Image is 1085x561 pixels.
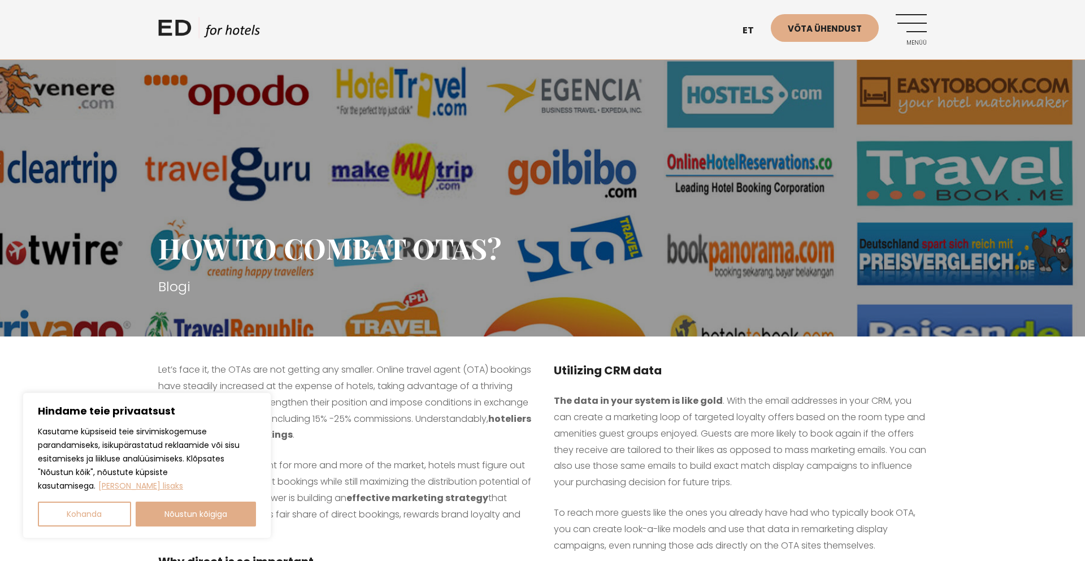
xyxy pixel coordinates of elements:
p: To reach more guests like the ones you already have had who typically book OTA, you can create lo... [554,505,927,554]
span: Menüü [896,40,927,46]
button: Kohanda [38,502,131,527]
button: Nõustun kõigiga [136,502,257,527]
p: Kasutame küpsiseid teie sirvimiskogemuse parandamiseks, isikupärastatud reklaamide või sisu esita... [38,425,256,493]
a: Menüü [896,14,927,45]
a: Loe lisaks [98,480,184,492]
h4: Utilizing CRM data [554,362,927,379]
strong: effective marketing strategy [346,491,488,504]
p: Let’s face it, the OTAs are not getting any smaller. Online travel agent (OTA) bookings have stea... [158,362,531,443]
a: et [737,17,771,45]
h1: HOW TO COMBAT OTAS? [158,231,927,265]
h3: Blogi [158,277,927,297]
a: ED HOTELS [158,17,260,45]
p: . With the email addresses in your CRM, you can create a marketing loop of targeted loyalty offer... [554,393,927,491]
p: However, as OTAs account for more and more of the market, hotels must figure out how to compete f... [158,458,531,539]
p: Hindame teie privaatsust [38,404,256,418]
a: Võta ühendust [771,14,879,42]
strong: The data in your system is like gold [554,394,723,407]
